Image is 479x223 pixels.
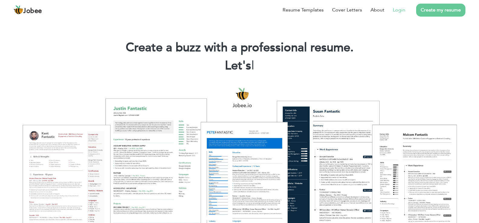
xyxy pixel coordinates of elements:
a: Create my resume [416,4,465,17]
a: Login [393,6,405,14]
a: Cover Letters [332,6,362,14]
h1: Create a buzz with a professional resume. [9,40,470,56]
img: jobee.io [14,5,23,15]
span: | [251,57,254,74]
h2: Let's [9,58,470,74]
a: Jobee [14,5,42,15]
a: Resume Templates [283,6,324,14]
span: Jobee [23,8,42,14]
a: About [371,6,384,14]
